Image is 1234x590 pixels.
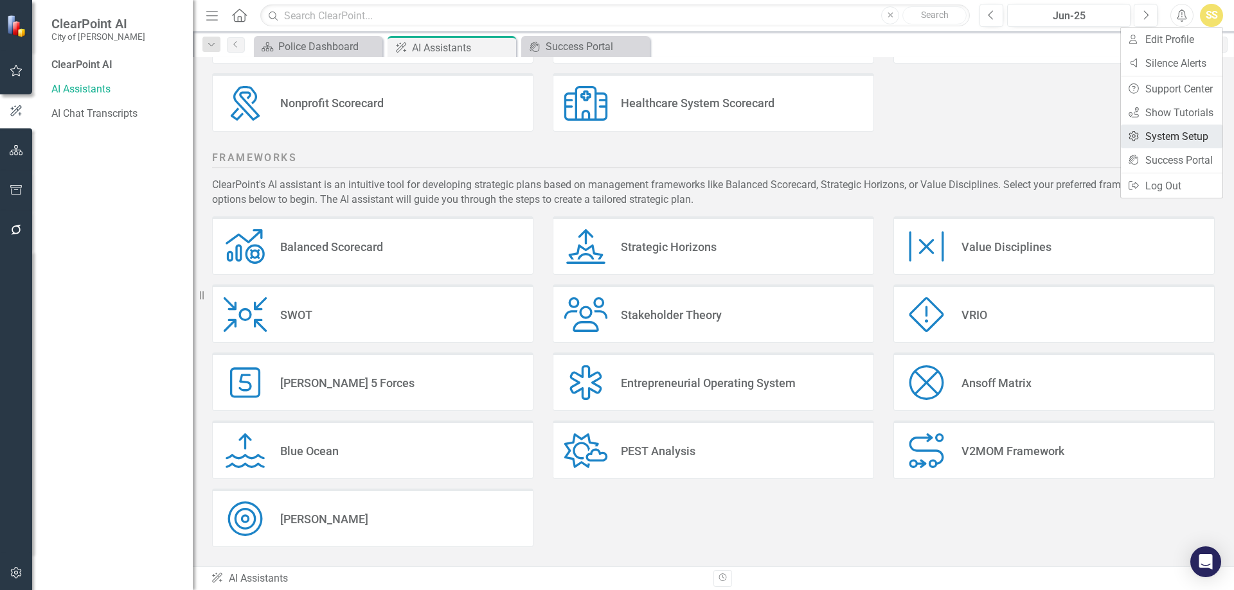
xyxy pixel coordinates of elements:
div: AI Assistants [211,571,704,586]
div: [PERSON_NAME] [280,512,368,526]
div: Open Intercom Messenger [1190,546,1221,577]
div: VRIO [961,308,987,322]
button: Jun-25 [1007,4,1131,27]
a: System Setup [1121,125,1222,148]
a: Support Center [1121,77,1222,101]
input: Search ClearPoint... [260,4,970,27]
div: V2MOM Framework [961,444,1064,458]
img: ClearPoint Strategy [6,14,29,37]
span: Search [921,10,949,20]
div: Nonprofit Scorecard [280,96,384,110]
small: City of [PERSON_NAME] [51,31,145,42]
div: Balanced Scorecard [280,239,383,254]
a: Police Dashboard [257,39,379,55]
div: Ansoff Matrix [961,376,1032,390]
div: Blue Ocean [280,444,339,458]
a: Edit Profile [1121,28,1222,51]
a: AI Chat Transcripts [51,107,180,121]
a: Silence Alerts [1121,51,1222,75]
div: ClearPoint AI [51,58,180,73]
button: SS [1200,4,1223,27]
a: Log Out [1121,174,1222,198]
div: ClearPoint's AI assistant is an intuitive tool for developing strategic plans based on management... [212,178,1215,207]
div: Jun-25 [1012,8,1126,24]
h2: Frameworks [212,151,1215,168]
div: [PERSON_NAME] 5 Forces [280,376,415,390]
button: Search [902,6,967,24]
div: AI Assistants [412,40,513,56]
div: Strategic Horizons [621,239,717,254]
a: Success Portal [524,39,647,55]
a: AI Assistants [51,82,180,97]
div: PEST Analysis [621,444,695,458]
div: Police Dashboard [278,39,379,55]
div: Healthcare System Scorecard [621,96,774,110]
a: Success Portal [1121,148,1222,172]
div: Success Portal [546,39,647,55]
div: Stakeholder Theory [621,308,722,322]
div: Entrepreneurial Operating System [621,376,796,390]
div: SWOT [280,308,312,322]
div: Value Disciplines [961,239,1051,254]
span: ClearPoint AI [51,16,145,31]
a: Show Tutorials [1121,101,1222,125]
